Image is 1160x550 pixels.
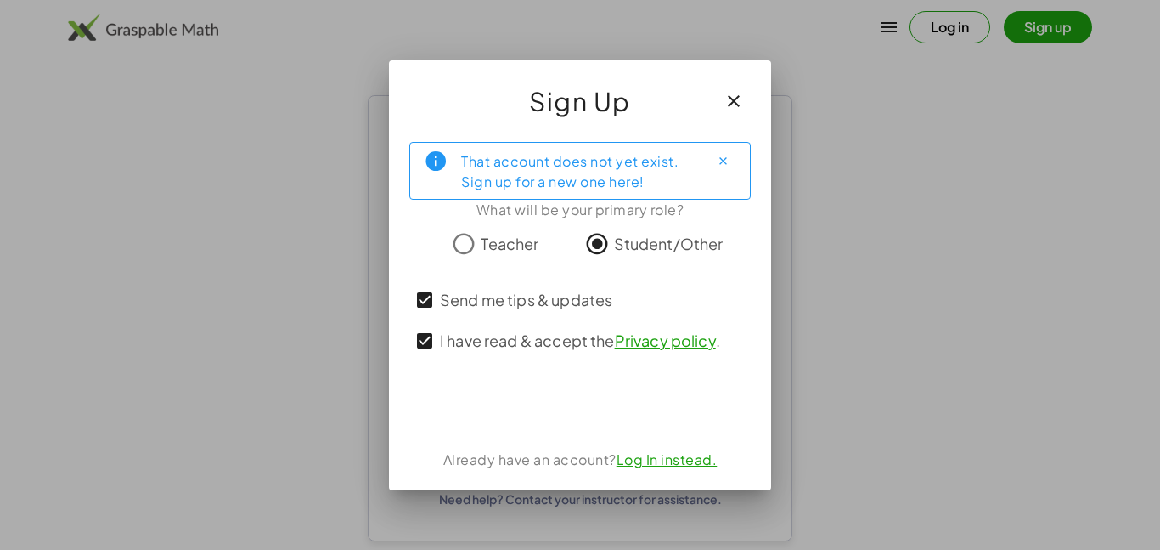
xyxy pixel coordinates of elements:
span: I have read & accept the . [440,329,720,352]
span: Teacher [481,232,538,255]
span: Send me tips & updates [440,288,612,311]
div: Already have an account? [409,450,751,470]
a: Privacy policy [615,331,716,350]
div: That account does not yet exist. Sign up for a new one here! [461,150,695,192]
span: Sign Up [529,81,631,122]
button: Close [709,148,736,175]
div: What will be your primary role? [409,200,751,220]
span: Student/Other [614,232,724,255]
a: Log In instead. [617,451,718,468]
iframe: Sign in with Google Button [487,387,673,424]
